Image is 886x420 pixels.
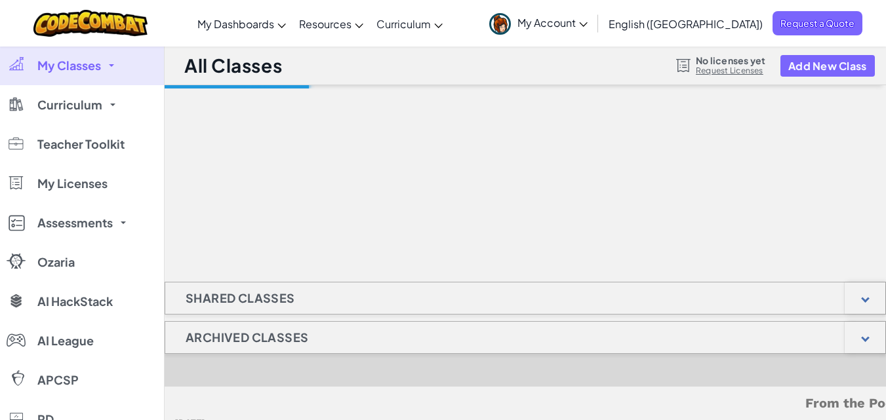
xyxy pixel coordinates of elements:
a: Resources [292,6,370,41]
h1: Archived Classes [165,321,329,354]
img: avatar [489,13,511,35]
h1: All Classes [184,53,282,78]
span: Resources [299,17,352,31]
a: Request a Quote [773,11,862,35]
span: My Classes [37,60,101,71]
a: English ([GEOGRAPHIC_DATA]) [602,6,769,41]
span: Assessments [37,217,113,229]
a: Curriculum [370,6,449,41]
span: My Account [517,16,588,29]
span: My Dashboards [197,17,274,31]
span: AI League [37,335,94,347]
span: No licenses yet [696,55,765,66]
a: My Account [483,3,594,44]
span: AI HackStack [37,296,113,307]
button: Add New Class [780,55,875,77]
span: My Licenses [37,178,108,189]
img: CodeCombat logo [33,10,148,37]
h1: Shared Classes [165,282,315,315]
span: English ([GEOGRAPHIC_DATA]) [609,17,763,31]
a: My Dashboards [191,6,292,41]
span: Teacher Toolkit [37,138,125,150]
span: Ozaria [37,256,75,268]
span: Curriculum [37,99,102,111]
span: Curriculum [376,17,431,31]
a: Request Licenses [696,66,765,76]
